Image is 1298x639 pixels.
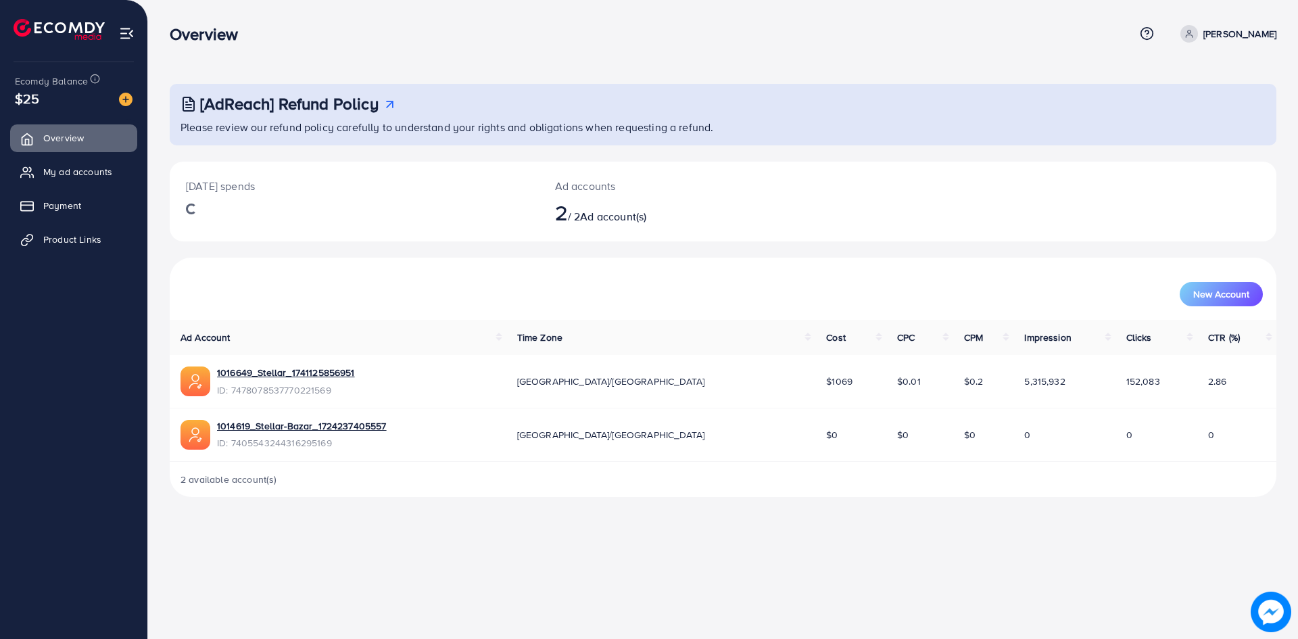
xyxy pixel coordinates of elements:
[170,24,249,44] h3: Overview
[826,375,852,388] span: $1069
[1024,331,1072,344] span: Impression
[1193,289,1249,299] span: New Account
[119,26,135,41] img: menu
[1208,375,1227,388] span: 2.86
[14,19,105,40] img: logo
[217,366,355,379] a: 1016649_Stellar_1741125856951
[10,192,137,219] a: Payment
[1126,375,1160,388] span: 152,083
[217,419,387,433] a: 1014619_Stellar-Bazar_1724237405557
[826,428,838,442] span: $0
[826,331,846,344] span: Cost
[181,366,210,396] img: ic-ads-acc.e4c84228.svg
[517,375,705,388] span: [GEOGRAPHIC_DATA]/[GEOGRAPHIC_DATA]
[555,197,568,228] span: 2
[555,199,799,225] h2: / 2
[1208,428,1214,442] span: 0
[119,93,133,106] img: image
[181,420,210,450] img: ic-ads-acc.e4c84228.svg
[217,436,387,450] span: ID: 7405543244316295169
[43,165,112,179] span: My ad accounts
[1208,331,1240,344] span: CTR (%)
[580,209,646,224] span: Ad account(s)
[1126,331,1152,344] span: Clicks
[897,331,915,344] span: CPC
[897,375,921,388] span: $0.01
[897,428,909,442] span: $0
[555,178,799,194] p: Ad accounts
[15,74,88,88] span: Ecomdy Balance
[517,428,705,442] span: [GEOGRAPHIC_DATA]/[GEOGRAPHIC_DATA]
[43,233,101,246] span: Product Links
[217,383,355,397] span: ID: 7478078537770221569
[200,94,379,114] h3: [AdReach] Refund Policy
[517,331,562,344] span: Time Zone
[181,331,231,344] span: Ad Account
[1251,592,1291,632] img: image
[181,473,277,486] span: 2 available account(s)
[964,428,976,442] span: $0
[964,375,984,388] span: $0.2
[964,331,983,344] span: CPM
[43,199,81,212] span: Payment
[1024,375,1065,388] span: 5,315,932
[10,226,137,253] a: Product Links
[186,178,523,194] p: [DATE] spends
[1175,25,1276,43] a: [PERSON_NAME]
[15,89,39,108] span: $25
[1024,428,1030,442] span: 0
[1180,282,1263,306] button: New Account
[1126,428,1132,442] span: 0
[1203,26,1276,42] p: [PERSON_NAME]
[181,119,1268,135] p: Please review our refund policy carefully to understand your rights and obligations when requesti...
[10,124,137,151] a: Overview
[43,131,84,145] span: Overview
[10,158,137,185] a: My ad accounts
